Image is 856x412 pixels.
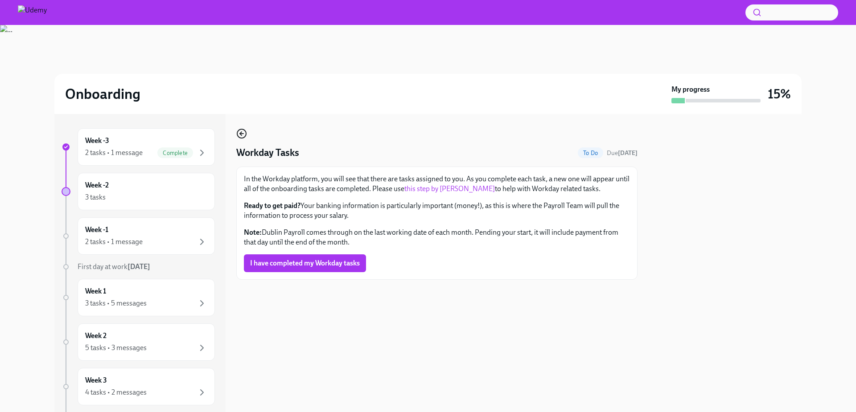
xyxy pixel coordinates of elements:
strong: My progress [671,85,710,94]
p: Dublin Payroll comes through on the last working date of each month. Pending your start, it will ... [244,228,630,247]
h3: 15% [768,86,791,102]
a: Week -23 tasks [62,173,215,210]
strong: [DATE] [618,149,638,157]
h6: Week -1 [85,225,108,235]
span: Complete [157,150,193,156]
p: Your banking information is particularly important (money!), as this is where the Payroll Team wi... [244,201,630,220]
a: Week -32 tasks • 1 messageComplete [62,128,215,166]
p: In the Workday platform, you will see that there are tasks assigned to you. As you complete each ... [244,174,630,194]
div: 2 tasks • 1 message [85,148,143,158]
h2: Onboarding [65,85,140,103]
div: 3 tasks [85,192,106,202]
h6: Week -3 [85,136,109,146]
a: Week 13 tasks • 5 messages [62,279,215,316]
h6: Week -2 [85,180,109,190]
a: Week 34 tasks • 2 messages [62,368,215,405]
strong: [DATE] [128,262,150,271]
span: To Do [578,150,603,156]
a: Week 25 tasks • 3 messages [62,323,215,361]
h6: Week 1 [85,286,106,296]
div: 4 tasks • 2 messages [85,388,147,397]
div: 2 tasks • 1 message [85,237,143,247]
a: Week -12 tasks • 1 message [62,217,215,255]
span: August 18th, 2025 10:00 [607,149,638,157]
span: Due [607,149,638,157]
div: 5 tasks • 3 messages [85,343,147,353]
strong: Note: [244,228,262,237]
h6: Week 3 [85,375,107,385]
button: I have completed my Workday tasks [244,254,366,272]
span: I have completed my Workday tasks [250,259,360,268]
h6: Week 2 [85,331,107,341]
a: this step by [PERSON_NAME] [404,184,495,193]
h4: Workday Tasks [236,146,299,159]
a: First day at work[DATE] [62,262,215,272]
strong: Ready to get paid? [244,201,300,210]
div: 3 tasks • 5 messages [85,298,147,308]
span: First day at work [78,262,150,271]
img: Udemy [18,5,47,20]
